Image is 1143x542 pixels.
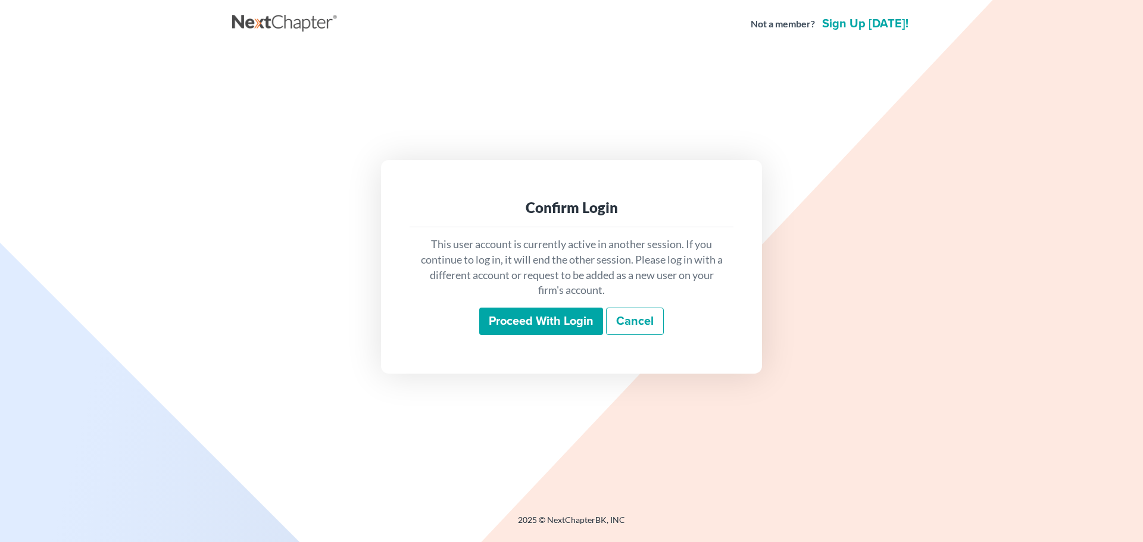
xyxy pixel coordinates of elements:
[751,17,815,31] strong: Not a member?
[419,237,724,298] p: This user account is currently active in another session. If you continue to log in, it will end ...
[606,308,664,335] a: Cancel
[232,514,911,535] div: 2025 © NextChapterBK, INC
[419,198,724,217] div: Confirm Login
[479,308,603,335] input: Proceed with login
[820,18,911,30] a: Sign up [DATE]!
